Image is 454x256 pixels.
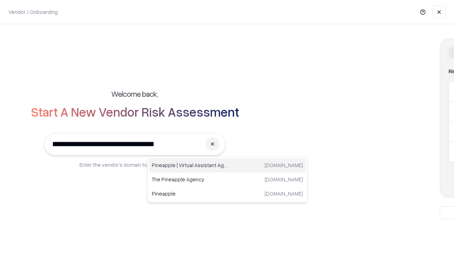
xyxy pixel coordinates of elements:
div: Suggestions [147,156,308,203]
p: Pineapple [152,190,227,197]
p: [DOMAIN_NAME] [265,190,303,197]
p: Vendor / Onboarding [9,8,58,16]
p: [DOMAIN_NAME] [265,176,303,183]
p: [DOMAIN_NAME] [265,161,303,169]
h5: Welcome back, [111,89,158,99]
h2: Start A New Vendor Risk Assessment [31,105,239,119]
p: Pineapple | Virtual Assistant Agency [152,161,227,169]
p: Enter the vendor’s domain to begin onboarding [79,161,190,169]
p: The Pineapple Agency [152,176,227,183]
